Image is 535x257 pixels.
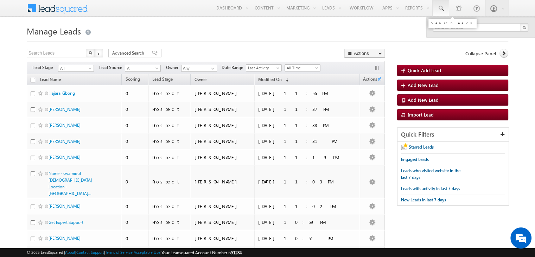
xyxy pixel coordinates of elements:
div: 0 [126,154,145,161]
div: Prospect [152,178,187,185]
div: [DATE] 11:56 PM [258,90,355,96]
input: Search Leads [433,23,528,32]
span: Quick Add Lead [408,67,441,73]
div: [PERSON_NAME] [195,178,251,185]
span: 51284 [231,250,242,255]
span: Manage Leads [27,25,81,37]
a: Get Expert Support [49,220,83,225]
input: Check all records [31,78,35,82]
a: All [125,65,161,72]
div: Prospect [152,122,187,128]
a: Lead Name [36,76,64,85]
a: Show All Items [208,65,216,72]
div: [DATE] 11:19 PM [258,154,355,161]
div: 0 [126,90,145,96]
div: Prospect [152,138,187,144]
div: 0 [126,219,145,225]
span: All Time [285,65,318,71]
a: [PERSON_NAME] [49,203,81,209]
div: Search Leads [431,21,474,25]
div: [PERSON_NAME] [195,90,251,96]
div: 0 [126,178,145,185]
span: ? [97,50,101,56]
span: Actions [360,75,377,84]
span: Scoring [126,76,140,82]
div: 0 [126,122,145,128]
div: [DATE] 11:37 PM [258,106,355,112]
button: ? [95,49,103,57]
div: 0 [126,138,145,144]
div: [PERSON_NAME] [195,138,251,144]
div: [DATE] 11:03 PM [258,178,355,185]
span: Advanced Search [112,50,146,56]
a: Terms of Service [105,250,133,255]
span: All [125,65,159,71]
span: Import Lead [408,112,434,118]
a: Contact Support [76,250,104,255]
a: Name - swamidul [DEMOGRAPHIC_DATA] Location -[GEOGRAPHIC_DATA]... [49,171,92,196]
div: [DATE] 11:02 PM [258,203,355,209]
span: Starred Leads [409,144,434,150]
div: Prospect [152,106,187,112]
span: Collapse Panel [465,50,496,57]
a: [PERSON_NAME] [49,123,81,128]
img: Search [89,51,92,55]
span: Leads who visited website in the last 7 days [401,168,460,180]
a: All [58,65,94,72]
a: [PERSON_NAME] [49,155,81,160]
div: [DATE] 10:51 PM [258,235,355,242]
div: Prospect [152,154,187,161]
span: All [58,65,92,71]
a: About [65,250,75,255]
a: Modified On (sorted descending) [255,75,292,84]
span: Add New Lead [408,82,439,88]
div: [PERSON_NAME] [195,203,251,209]
a: Hajara Kibong [49,90,75,96]
div: 0 [126,235,145,242]
span: Engaged Leads [401,157,429,162]
div: [PERSON_NAME] [195,235,251,242]
input: Type to Search [181,65,217,72]
div: Prospect [152,219,187,225]
button: Actions [344,49,385,58]
span: Owner [166,64,181,71]
span: Last Activity [246,65,280,71]
div: 0 [126,106,145,112]
div: [PERSON_NAME] [195,154,251,161]
a: All Time [285,64,320,71]
span: Lead Stage [32,64,58,71]
a: Acceptable Use [134,250,160,255]
a: [PERSON_NAME] [49,139,81,144]
div: [DATE] 11:31 PM [258,138,355,144]
span: Owner [195,77,207,82]
span: (sorted descending) [283,77,288,83]
div: Prospect [152,203,187,209]
div: 0 [126,203,145,209]
span: Date Range [222,64,246,71]
span: © 2025 LeadSquared | | | | | [27,249,242,256]
span: Modified On [258,77,282,82]
div: [DATE] 11:33 PM [258,122,355,128]
div: Quick Filters [397,128,509,142]
a: Last Activity [246,64,282,71]
div: [PERSON_NAME] [195,219,251,225]
div: [DATE] 10:59 PM [258,219,355,225]
div: [PERSON_NAME] [195,122,251,128]
div: [PERSON_NAME] [195,106,251,112]
span: Lead Stage [152,76,173,82]
span: Leads with activity in last 7 days [401,186,460,191]
span: Your Leadsquared Account Number is [161,250,242,255]
a: [PERSON_NAME] [49,107,81,112]
span: New Leads in last 7 days [401,197,446,202]
a: Scoring [122,75,144,84]
div: Prospect [152,235,187,242]
a: Lead Stage [149,75,176,84]
div: Prospect [152,90,187,96]
span: Add New Lead [408,97,439,103]
a: [PERSON_NAME] [49,236,81,241]
span: Lead Source [99,64,125,71]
